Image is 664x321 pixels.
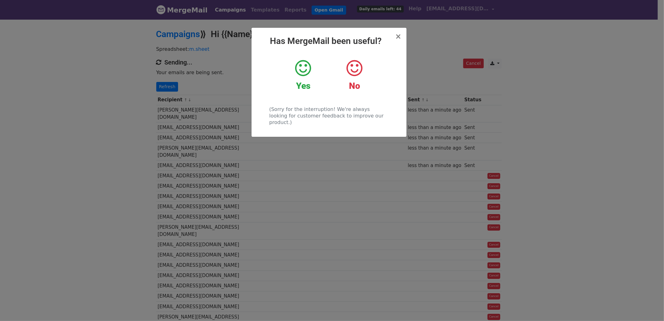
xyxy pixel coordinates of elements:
[633,291,664,321] iframe: Chat Widget
[349,81,360,91] strong: No
[257,36,402,46] h2: Has MergeMail been useful?
[395,33,401,40] button: Close
[269,106,389,126] p: (Sorry for the interruption! We're always looking for customer feedback to improve our product.)
[282,59,324,91] a: Yes
[333,59,375,91] a: No
[395,32,401,41] span: ×
[296,81,310,91] strong: Yes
